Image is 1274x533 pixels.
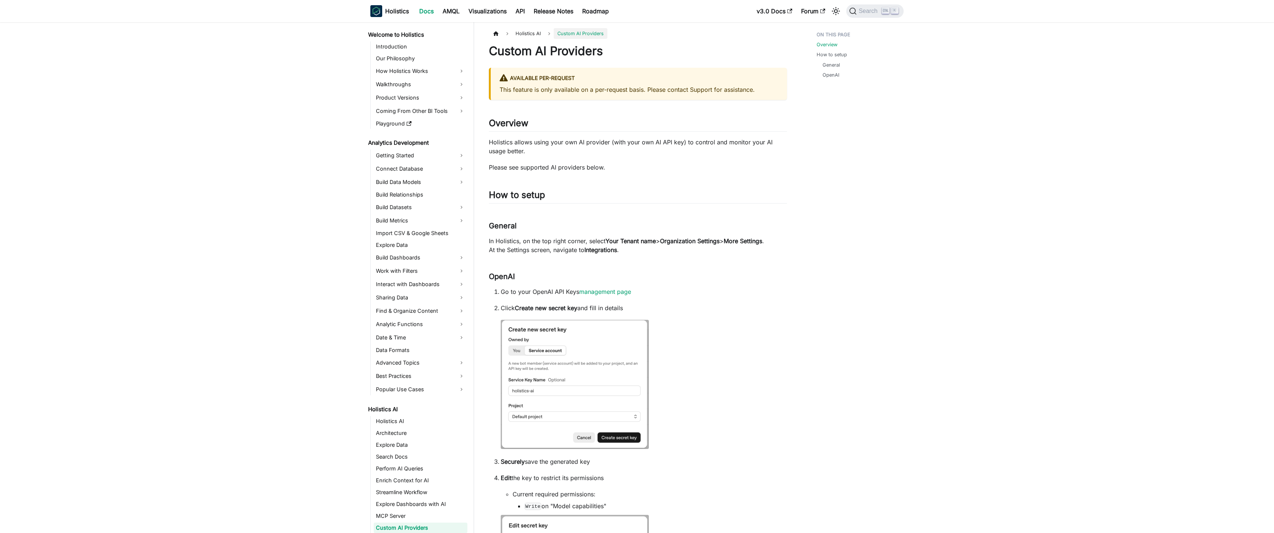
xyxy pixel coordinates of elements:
span: Holistics AI [512,28,544,39]
h2: Overview [489,118,787,132]
a: Connect Database [374,163,467,175]
a: Product Versions [374,92,467,104]
h3: General [489,221,787,231]
a: Visualizations [464,5,511,17]
strong: Edit [501,474,511,482]
a: Release Notes [529,5,578,17]
a: Introduction [374,41,467,52]
a: Analytics Development [366,138,467,148]
a: Holistics AI [374,416,467,426]
a: Docs [415,5,438,17]
a: Popular Use Cases [374,383,467,395]
strong: Securely [501,458,525,465]
a: Getting Started [374,150,467,161]
code: Write [524,503,541,510]
img: Holistics [370,5,382,17]
a: Streamline Workflow [374,487,467,497]
li: on "Model capabilities" [524,502,787,510]
h3: OpenAI [489,272,787,281]
a: Walkthroughs [374,78,467,90]
a: OpenAI [823,71,839,78]
a: How Holistics Works [374,65,467,77]
a: Explore Data [374,240,467,250]
a: Search Docs [374,452,467,462]
strong: Integrations [584,246,617,254]
a: Work with Filters [374,265,467,277]
button: Switch between dark and light mode (currently light mode) [830,5,842,17]
a: Build Data Models [374,176,467,188]
a: Build Datasets [374,201,467,213]
span: Custom AI Providers [554,28,607,39]
a: Find & Organize Content [374,305,467,317]
img: ai-openai-new-key [501,320,649,449]
a: Architecture [374,428,467,438]
a: Coming From Other BI Tools [374,105,467,117]
a: Home page [489,28,503,39]
a: Interact with Dashboards [374,278,467,290]
a: Holistics AI [366,404,467,415]
div: Available per-request [500,74,778,83]
button: Search (Ctrl+K) [846,4,904,18]
strong: Create new secret key [515,304,577,312]
b: Holistics [385,7,409,16]
nav: Breadcrumbs [489,28,787,39]
a: Welcome to Holistics [366,30,467,40]
a: General [823,61,840,68]
strong: Organization Settings [660,237,720,245]
a: Overview [817,41,837,48]
a: Data Formats [374,345,467,355]
a: Playground [374,118,467,129]
a: API [511,5,529,17]
h2: How to setup [489,190,787,204]
a: v3.0 Docs [752,5,797,17]
a: AMQL [438,5,464,17]
p: the key to restrict its permissions [501,473,787,482]
p: Holistics allows using your own AI provider (with your own AI API key) to control and monitor you... [489,138,787,155]
a: Build Metrics [374,215,467,227]
a: Date & Time [374,332,467,343]
p: Please see supported AI providers below. [489,163,787,172]
a: Roadmap [578,5,613,17]
a: Our Philosophy [374,53,467,64]
a: Sharing Data [374,292,467,304]
strong: More Settings [724,237,762,245]
nav: Docs sidebar [363,22,474,533]
a: Analytic Functions [374,318,467,330]
p: Click and fill in details [501,304,787,312]
p: This feature is only available on a per-request basis. Please contact Support for assistance. [500,85,778,94]
a: management page [579,288,631,295]
span: Search [857,8,882,14]
a: Build Relationships [374,190,467,200]
a: Perform AI Queries [374,463,467,474]
a: Best Practices [374,370,467,382]
h1: Custom AI Providers [489,44,787,58]
li: Current required permissions: [513,490,787,510]
p: Go to your OpenAI API Keys [501,287,787,296]
a: How to setup [817,51,847,58]
a: Import CSV & Google Sheets [374,228,467,238]
a: HolisticsHolistics [370,5,409,17]
a: Explore Data [374,440,467,450]
a: Forum [797,5,830,17]
a: Explore Dashboards with AI [374,499,467,509]
p: In Holistics, on the top right corner, select > > . At the Settings screen, navigate to . [489,237,787,254]
kbd: K [891,7,898,14]
a: Build Dashboards [374,252,467,264]
a: Advanced Topics [374,357,467,369]
strong: Your Tenant name [606,237,656,245]
a: Enrich Context for AI [374,475,467,486]
a: Custom AI Providers [374,523,467,533]
p: save the generated key [501,457,787,466]
a: MCP Server [374,511,467,521]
